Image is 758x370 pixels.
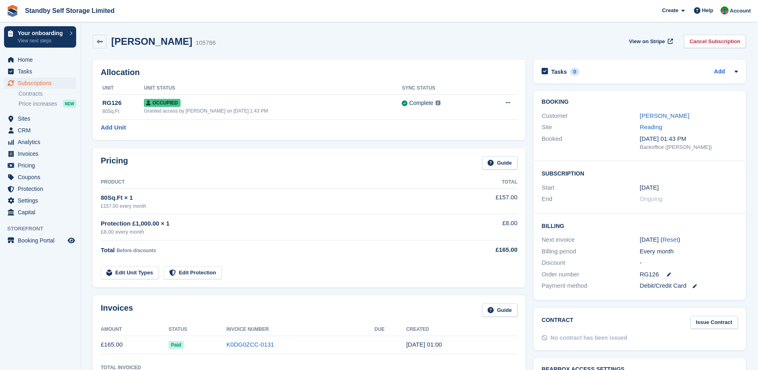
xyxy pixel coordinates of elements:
span: Sites [18,113,66,124]
span: Create [662,6,678,15]
span: Price increases [19,100,57,108]
th: Invoice Number [226,323,374,336]
div: RG126 [102,98,144,108]
div: Customer [542,111,640,121]
th: Due [374,323,406,336]
a: menu [4,113,76,124]
div: No contract has been issued [550,334,627,342]
div: Site [542,123,640,132]
span: Home [18,54,66,65]
a: menu [4,148,76,159]
th: Sync Status [402,82,482,95]
h2: Invoices [101,303,133,317]
h2: [PERSON_NAME] [111,36,192,47]
th: Unit [101,82,144,95]
a: Reset [662,236,678,243]
a: Cancel Subscription [684,35,746,48]
a: Issue Contract [690,316,738,329]
span: Account [730,7,751,15]
div: £157.00 every month [101,203,454,210]
h2: Contract [542,316,573,329]
div: Complete [409,99,433,107]
span: Pricing [18,160,66,171]
a: menu [4,183,76,194]
span: Analytics [18,136,66,148]
span: Help [702,6,713,15]
img: icon-info-grey-7440780725fd019a000dd9b08b2336e03edf1995a4989e88bcd33f0948082b44.svg [436,100,440,105]
div: End [542,194,640,204]
a: menu [4,54,76,65]
h2: Booking [542,99,738,105]
span: Before discounts [116,248,156,253]
div: 80Sq.Ft [102,108,144,115]
div: Granted access by [PERSON_NAME] on [DATE] 1:43 PM [144,107,402,115]
a: menu [4,66,76,77]
p: Your onboarding [18,30,66,36]
th: Amount [101,323,168,336]
div: NEW [63,100,76,108]
div: Protection £1,000.00 × 1 [101,219,454,228]
div: Discount [542,258,640,268]
a: menu [4,171,76,183]
a: menu [4,235,76,246]
a: Standby Self Storage Limited [22,4,118,17]
div: Order number [542,270,640,279]
td: £157.00 [454,188,517,214]
div: Next invoice [542,235,640,245]
div: [DATE] 01:43 PM [640,134,738,144]
a: Add Unit [101,123,126,132]
a: K0DG0ZCC-0131 [226,341,274,348]
span: Settings [18,195,66,206]
span: Occupied [144,99,180,107]
span: Storefront [7,225,80,233]
span: View on Stripe [629,38,665,46]
div: Billing period [542,247,640,256]
a: Your onboarding View next steps [4,26,76,48]
span: Capital [18,207,66,218]
th: Created [406,323,517,336]
time: 2025-09-03 00:00:00 UTC [640,183,659,192]
div: Debit/Credit Card [640,281,738,291]
h2: Pricing [101,156,128,169]
th: Total [454,176,517,189]
div: Every month [640,247,738,256]
div: - [640,258,738,268]
a: menu [4,77,76,89]
span: CRM [18,125,66,136]
div: 80Sq.Ft × 1 [101,193,454,203]
a: menu [4,160,76,171]
span: Booking Portal [18,235,66,246]
th: Unit Status [144,82,402,95]
a: View on Stripe [626,35,675,48]
a: menu [4,136,76,148]
img: Michelle Mustoe [721,6,729,15]
div: Start [542,183,640,192]
td: £8.00 [454,214,517,240]
span: Paid [168,341,183,349]
a: Reading [640,123,662,130]
span: Coupons [18,171,66,183]
div: [DATE] ( ) [640,235,738,245]
span: Invoices [18,148,66,159]
div: 105786 [195,38,216,48]
h2: Allocation [101,68,517,77]
div: £165.00 [454,245,517,255]
a: menu [4,195,76,206]
span: Tasks [18,66,66,77]
img: stora-icon-8386f47178a22dfd0bd8f6a31ec36ba5ce8667c1dd55bd0f319d3a0aa187defe.svg [6,5,19,17]
div: Payment method [542,281,640,291]
a: Add [714,67,725,77]
div: Booked [542,134,640,151]
a: Price increases NEW [19,99,76,108]
span: Ongoing [640,195,663,202]
a: menu [4,207,76,218]
a: Edit Unit Types [101,266,159,280]
div: £8.00 every month [101,228,454,236]
div: 0 [570,68,579,75]
span: Subscriptions [18,77,66,89]
td: £165.00 [101,336,168,354]
span: Protection [18,183,66,194]
span: RG126 [640,270,659,279]
a: menu [4,125,76,136]
h2: Tasks [551,68,567,75]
